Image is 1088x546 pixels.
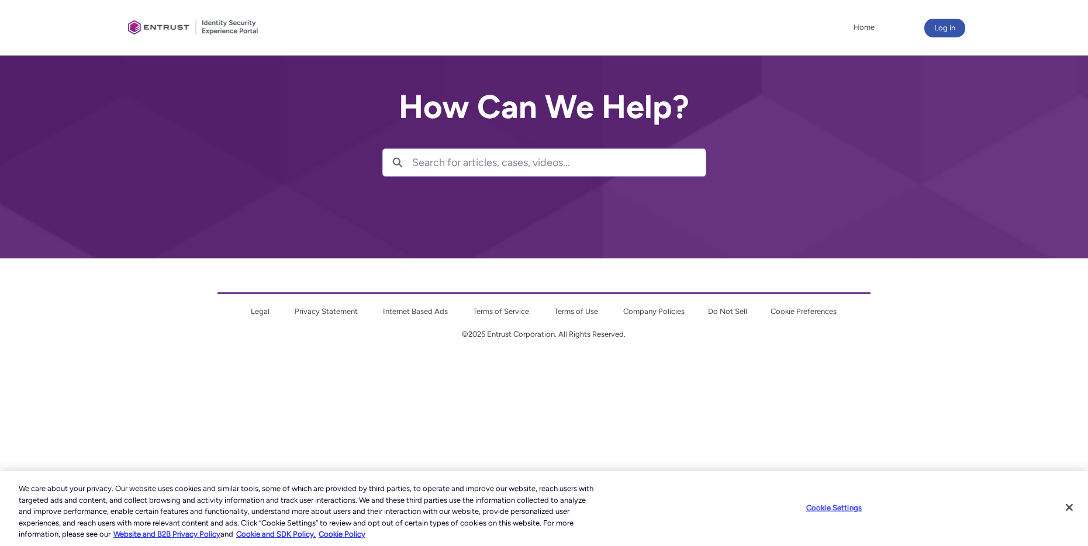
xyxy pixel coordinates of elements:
[295,307,358,316] a: Privacy Statement
[383,149,412,176] button: Search
[113,530,220,538] a: More information about our cookie policy., opens in a new tab
[554,307,598,316] a: Terms of Use
[19,483,599,540] div: We care about your privacy. Our website uses cookies and similar tools, some of which are provide...
[236,530,316,538] a: Cookie and SDK Policy.
[473,307,529,316] a: Terms of Service
[851,19,878,36] a: Home
[623,307,685,316] a: Company Policies
[251,307,270,316] a: Legal
[1056,495,1082,520] button: Close
[217,329,871,340] p: ©2025 Entrust Corporation. All Rights Reserved.
[771,307,837,316] a: Cookie Preferences
[319,530,365,538] a: Cookie Policy
[924,19,965,37] button: Log in
[412,149,706,176] input: Search for articles, cases, videos...
[383,307,448,316] a: Internet Based Ads
[797,496,871,520] button: Cookie Settings
[708,307,747,316] a: Do Not Sell
[382,89,706,125] h2: How Can We Help?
